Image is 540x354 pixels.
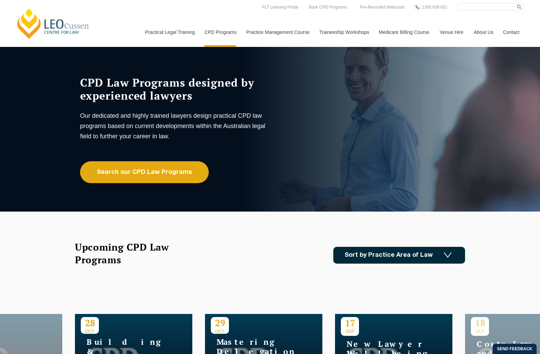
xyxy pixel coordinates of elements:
[211,329,229,334] span: OCT
[444,252,452,258] img: Icon
[468,17,498,47] a: About Us
[81,329,99,334] span: OCT
[80,111,268,141] p: Our dedicated and highly trained lawyers design practical CPD law programs based on current devel...
[341,317,359,329] p: 17
[422,5,447,10] span: 1300 039 031
[358,3,407,11] a: Pre-Recorded Webcasts
[15,8,91,40] a: [PERSON_NAME] Centre for Law
[494,308,523,337] iframe: LiveChat chat widget
[140,17,200,47] a: Practical Legal Training
[374,17,435,47] a: Medicare Billing Course
[241,17,314,47] a: Practice Management Course
[75,241,186,266] h2: Upcoming CPD Law Programs
[80,161,209,183] a: Search our CPD Law Programs
[199,17,241,47] a: CPD Programs
[80,76,268,102] h1: CPD Law Programs designed by experienced lawyers
[260,3,300,11] a: PLT Learning Portal
[81,317,99,329] p: 28
[307,3,348,11] a: Book CPD Programs
[333,247,465,264] a: Sort by Practice Area of Law
[341,329,359,334] span: SEP
[420,3,449,11] a: 1300 039 031
[314,17,374,47] a: Traineeship Workshops
[498,17,525,47] a: Contact
[211,317,229,329] p: 29
[435,17,468,47] a: Venue Hire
